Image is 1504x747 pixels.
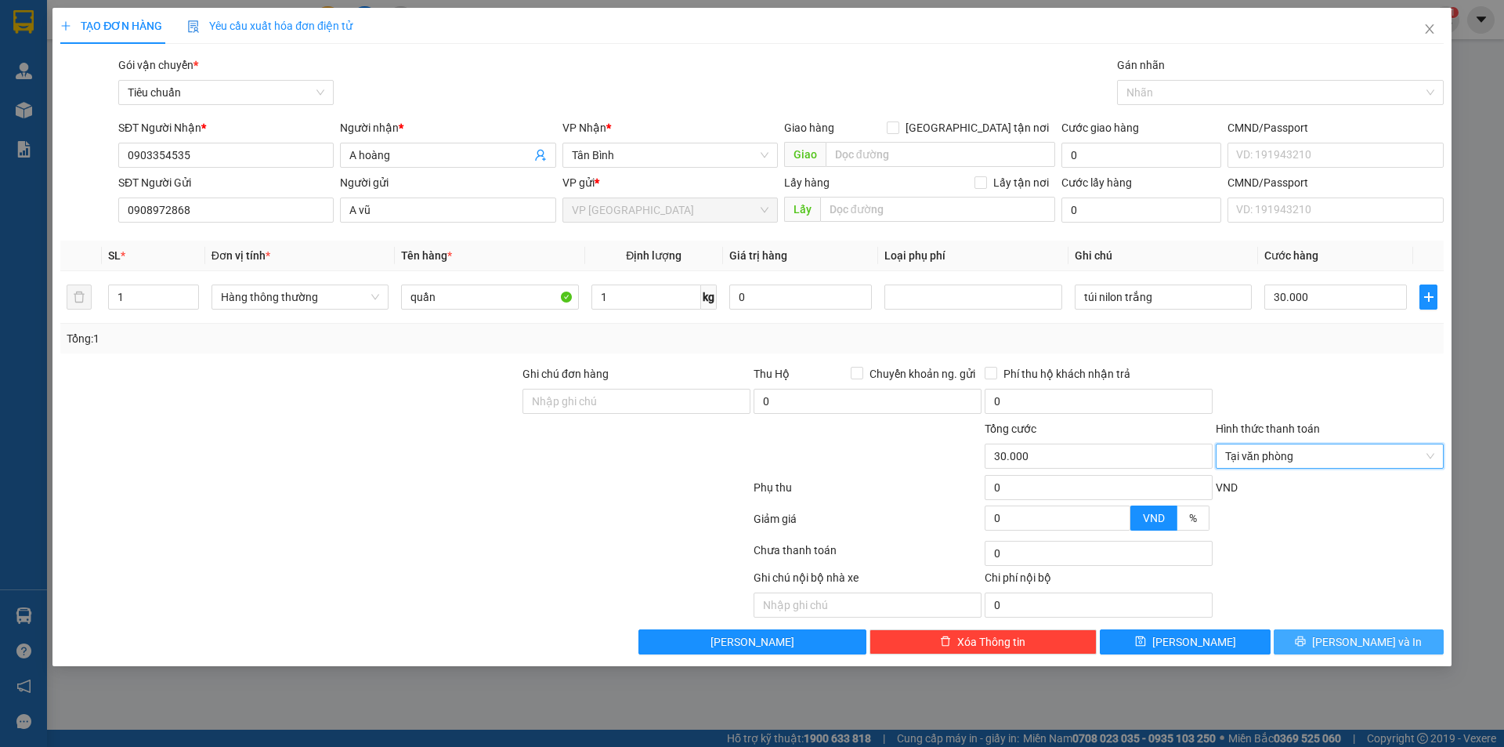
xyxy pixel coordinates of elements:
span: Giao [784,142,826,167]
span: Gói vận chuyển [118,59,198,71]
span: Chuyển khoản ng. gửi [863,365,982,383]
label: Ghi chú đơn hàng [522,368,609,380]
span: [PERSON_NAME] [1152,633,1236,651]
span: VND [1216,481,1238,494]
input: Ghi Chú [1075,285,1252,310]
span: save [1135,636,1146,648]
input: VD: Bàn, Ghế [401,285,578,310]
input: Dọc đường [820,197,1055,222]
input: Cước giao hàng [1061,143,1221,168]
div: Phụ thu [752,479,983,506]
div: Giảm giá [752,510,983,538]
span: user-add [534,149,547,161]
div: Ghi chú nội bộ nhà xe [754,569,982,593]
input: 0 [729,285,872,310]
span: Lấy tận nơi [987,174,1055,191]
label: Cước lấy hàng [1061,176,1132,189]
span: Thu Hộ [754,368,790,380]
input: Dọc đường [826,142,1055,167]
span: kg [701,285,717,310]
span: Lấy hàng [784,176,830,189]
span: % [1189,512,1197,524]
span: Tại văn phòng [1225,444,1434,468]
span: delete [940,636,951,648]
input: Ghi chú đơn hàng [522,389,750,414]
button: plus [1419,285,1437,310]
span: Tiêu chuẩn [128,81,324,104]
button: delete [67,285,92,310]
span: Định lượng [626,249,681,262]
div: Chưa thanh toán [752,542,983,569]
button: deleteXóa Thông tin [869,629,1097,655]
span: Phí thu hộ khách nhận trả [997,365,1137,383]
label: Cước giao hàng [1061,121,1139,134]
div: SĐT Người Nhận [118,119,334,136]
span: plus [60,20,71,31]
button: Close [1408,8,1452,52]
span: Yêu cầu xuất hóa đơn điện tử [187,20,352,32]
span: plus [1420,291,1436,303]
span: Cước hàng [1264,249,1318,262]
th: Ghi chú [1068,241,1258,271]
input: Nhập ghi chú [754,593,982,618]
div: CMND/Passport [1227,174,1443,191]
span: VP Nhận [562,121,606,134]
span: Hàng thông thường [221,285,379,309]
span: TẠO ĐƠN HÀNG [60,20,162,32]
span: SL [108,249,121,262]
img: icon [187,20,200,33]
input: Cước lấy hàng [1061,198,1221,223]
span: [GEOGRAPHIC_DATA] tận nơi [899,119,1055,136]
div: SĐT Người Gửi [118,174,334,191]
div: CMND/Passport [1227,119,1443,136]
div: Chi phí nội bộ [985,569,1213,593]
div: Tổng: 1 [67,330,580,347]
span: Xóa Thông tin [957,633,1025,651]
span: VND [1143,512,1165,524]
div: VP gửi [562,174,778,191]
button: [PERSON_NAME] [638,629,866,655]
span: Tổng cước [985,422,1036,435]
span: [PERSON_NAME] và In [1312,633,1422,651]
button: printer[PERSON_NAME] và In [1274,629,1444,655]
th: Loại phụ phí [878,241,1068,271]
button: save[PERSON_NAME] [1100,629,1270,655]
div: Người nhận [340,119,555,136]
span: close [1423,23,1436,35]
span: [PERSON_NAME] [710,633,794,651]
span: Giá trị hàng [729,249,787,262]
span: Tên hàng [401,249,452,262]
span: printer [1295,636,1306,648]
span: Giao hàng [784,121,834,134]
label: Gán nhãn [1117,59,1165,71]
span: Lấy [784,197,820,222]
label: Hình thức thanh toán [1216,422,1320,435]
span: Tân Bình [572,143,768,167]
div: Người gửi [340,174,555,191]
span: Đơn vị tính [211,249,270,262]
span: VP Đà Lạt [572,198,768,222]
